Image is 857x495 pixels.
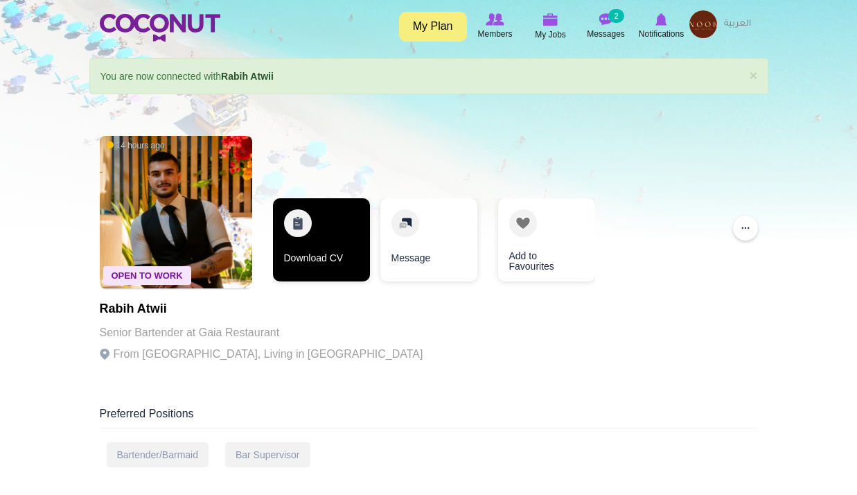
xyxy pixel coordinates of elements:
[498,198,595,281] a: Add to Favourites
[100,302,423,316] h1: Rabih Atwii
[717,10,758,38] a: العربية
[399,12,467,42] a: My Plan
[107,140,165,152] span: 14 hours ago
[535,28,566,42] span: My Jobs
[608,9,624,23] small: 2
[634,10,689,42] a: Notifications Notifications
[488,198,585,288] div: 3 / 3
[100,345,423,364] p: From [GEOGRAPHIC_DATA], Living in [GEOGRAPHIC_DATA]
[273,198,370,288] div: 1 / 3
[733,216,758,241] button: ...
[543,13,558,26] img: My Jobs
[523,10,578,43] a: My Jobs My Jobs
[468,10,523,42] a: Browse Members Members
[100,406,758,428] div: Preferred Positions
[380,198,477,288] div: 2 / 3
[486,13,504,26] img: Browse Members
[221,71,274,82] a: Rabih Atwii
[639,27,684,41] span: Notifications
[103,266,191,285] span: Open To Work
[107,442,209,467] div: Bartender/Barmaid
[749,68,757,82] a: ×
[225,442,310,467] div: Bar Supervisor
[380,198,477,281] a: Message
[655,13,667,26] img: Notifications
[100,323,423,342] p: Senior Bartender at Gaia Restaurant
[587,27,625,41] span: Messages
[477,27,512,41] span: Members
[89,58,768,94] div: You are now connected with
[578,10,634,42] a: Messages Messages 2
[273,198,370,281] a: Download CV
[100,14,220,42] img: Home
[599,13,613,26] img: Messages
